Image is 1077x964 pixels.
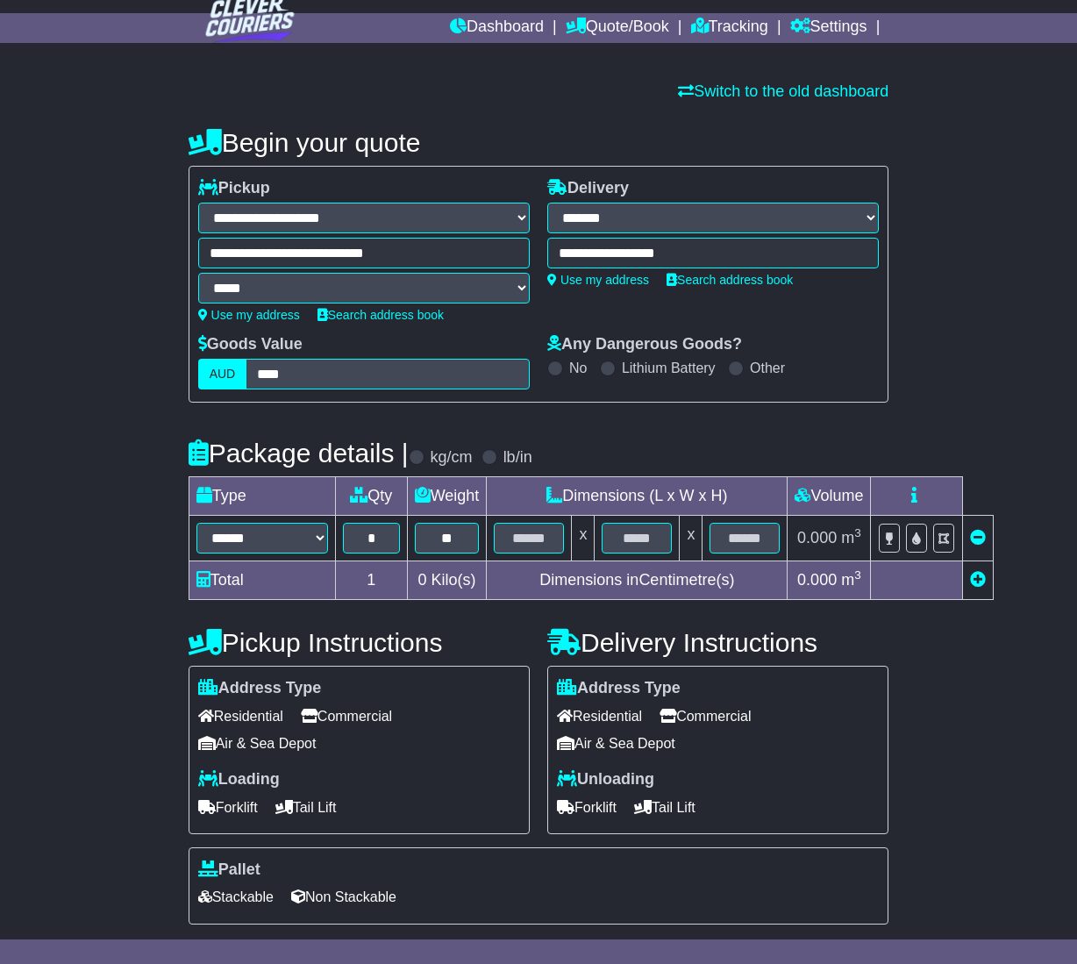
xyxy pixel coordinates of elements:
[970,529,986,546] a: Remove this item
[790,13,867,43] a: Settings
[198,883,274,910] span: Stackable
[557,679,681,698] label: Address Type
[750,360,785,376] label: Other
[335,561,407,600] td: 1
[622,360,716,376] label: Lithium Battery
[198,794,258,821] span: Forklift
[198,335,303,354] label: Goods Value
[503,448,532,468] label: lb/in
[547,335,742,354] label: Any Dangerous Goods?
[557,703,642,730] span: Residential
[572,516,595,561] td: x
[569,360,587,376] label: No
[198,359,247,389] label: AUD
[680,516,703,561] td: x
[557,770,654,789] label: Unloading
[797,529,837,546] span: 0.000
[189,128,889,157] h4: Begin your quote
[291,883,396,910] span: Non Stackable
[317,308,444,322] a: Search address book
[198,730,317,757] span: Air & Sea Depot
[854,526,861,539] sup: 3
[547,273,649,287] a: Use my address
[407,561,487,600] td: Kilo(s)
[301,703,392,730] span: Commercial
[788,477,871,516] td: Volume
[198,860,260,880] label: Pallet
[335,477,407,516] td: Qty
[970,571,986,589] a: Add new item
[198,679,322,698] label: Address Type
[487,477,788,516] td: Dimensions (L x W x H)
[557,794,617,821] span: Forklift
[547,628,888,657] h4: Delivery Instructions
[450,13,544,43] a: Dashboard
[418,571,427,589] span: 0
[547,179,629,198] label: Delivery
[198,770,280,789] label: Loading
[667,273,793,287] a: Search address book
[275,794,337,821] span: Tail Lift
[678,82,888,100] a: Switch to the old dashboard
[566,13,669,43] a: Quote/Book
[797,571,837,589] span: 0.000
[841,571,861,589] span: m
[189,477,335,516] td: Type
[660,703,751,730] span: Commercial
[198,179,270,198] label: Pickup
[557,730,675,757] span: Air & Sea Depot
[634,794,695,821] span: Tail Lift
[189,628,530,657] h4: Pickup Instructions
[854,568,861,582] sup: 3
[198,703,283,730] span: Residential
[189,561,335,600] td: Total
[691,13,768,43] a: Tracking
[487,561,788,600] td: Dimensions in Centimetre(s)
[407,477,487,516] td: Weight
[841,529,861,546] span: m
[431,448,473,468] label: kg/cm
[189,439,409,468] h4: Package details |
[198,308,300,322] a: Use my address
